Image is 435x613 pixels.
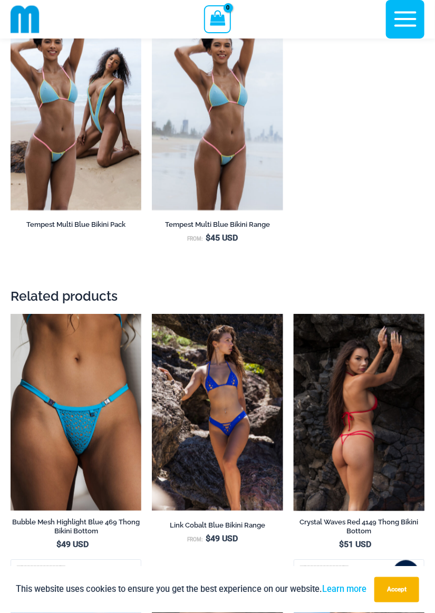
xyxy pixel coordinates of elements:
h2: Crystal Waves Red 4149 Thong Bikini Bottom [294,518,424,536]
a: Link Cobalt Blue Bikini Range [152,521,283,534]
a: Tempest Multi Blue 312 Top 456 Bottom 01Tempest Multi Blue 312 Top 456 Bottom 02Tempest Multi Blu... [152,14,283,210]
h2: Tempest Multi Blue Bikini Pack [11,221,141,229]
p: This website uses cookies to ensure you get the best experience on our website. [16,582,366,597]
h2: Related products [11,289,424,305]
span: $ [206,534,210,544]
a: Tempest Multi Blue Bikini Pack (1)Tempest Multi Blue 8562 One Piece Sling 04Tempest Multi Blue 85... [11,14,141,210]
a: Crystal Waves Red 4149 Thong Bikini Bottom [294,518,424,540]
a: Tempest Multi Blue Bikini Pack [11,221,141,233]
span: $ [340,540,344,550]
span: $ [56,540,61,550]
span: From: [187,537,203,543]
span: From: [187,236,203,242]
span: $ [206,233,210,243]
a: Learn more [322,585,366,595]
a: Crystal Waves 4149 Thong 01Crystal Waves 305 Tri Top 4149 Thong 01Crystal Waves 305 Tri Top 4149 ... [294,314,424,511]
a: View Shopping Cart, empty [204,5,231,33]
a: Bubble Mesh Highlight Blue 469 Thong 01Bubble Mesh Highlight Blue 469 Thong 02Bubble Mesh Highlig... [11,314,141,511]
bdi: 49 USD [56,540,89,550]
img: Link Cobalt Blue 3070 Top 4955 Bottom 03 [152,314,283,511]
h2: Tempest Multi Blue Bikini Range [152,221,283,229]
img: Tempest Multi Blue Bikini Pack (1) [11,14,141,210]
img: Crystal Waves 305 Tri Top 4149 Thong 01 [294,314,424,511]
h2: Link Cobalt Blue Bikini Range [152,521,283,530]
h2: Bubble Mesh Highlight Blue 469 Thong Bikini Bottom [11,518,141,536]
a: Tempest Multi Blue Bikini Range [152,221,283,233]
a: Link Cobalt Blue 3070 Top 4955 Bottom 03Link Cobalt Blue 3070 Top 4955 Bottom 04Link Cobalt Blue ... [152,314,283,511]
button: Accept [374,577,419,602]
a: Bubble Mesh Highlight Blue 469 Thong Bikini Bottom [11,518,141,540]
img: Bubble Mesh Highlight Blue 469 Thong 01 [11,314,141,511]
img: cropped mm emblem [11,5,40,34]
bdi: 51 USD [340,540,372,550]
bdi: 45 USD [206,233,238,243]
img: Tempest Multi Blue 312 Top 456 Bottom 01 [152,14,283,210]
bdi: 49 USD [206,534,238,544]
